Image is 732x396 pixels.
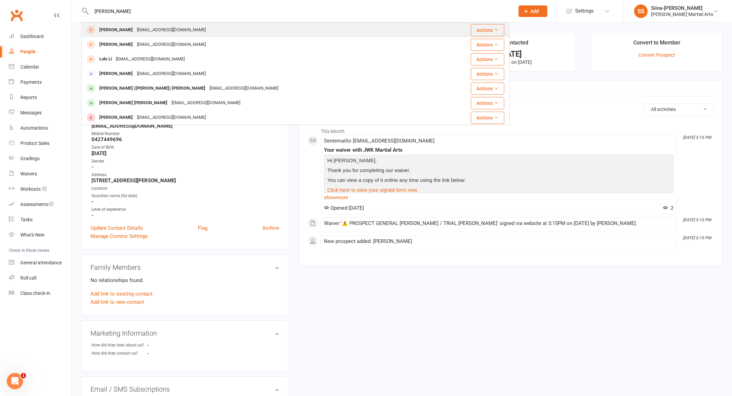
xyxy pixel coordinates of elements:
div: [PERSON_NAME] [97,25,135,35]
a: Tasks [9,212,72,227]
a: Reports [9,90,72,105]
a: Automations [9,120,72,136]
div: Guardian name (for kids) [91,193,279,199]
h3: Email / SMS Subscriptions [90,385,279,393]
a: show more [324,193,673,202]
button: Actions [471,82,504,95]
div: People [20,49,36,54]
a: Messages [9,105,72,120]
div: What's New [20,232,45,238]
div: Calendar [20,64,39,70]
button: Actions [471,97,504,109]
div: [PERSON_NAME] [97,113,135,122]
a: Manage Comms Settings [90,232,148,240]
div: Lols Li [97,54,114,64]
a: Add link to new contact [90,298,144,306]
div: SS [634,4,648,18]
a: People [9,44,72,59]
div: Automations [20,125,48,131]
a: Gradings [9,151,72,166]
div: Gradings [20,156,40,161]
button: Actions [471,39,504,51]
a: Archive [262,224,279,232]
a: Click here to view your signed form now [327,187,417,193]
button: Actions [471,53,504,65]
div: Dashboard [20,34,44,39]
div: Mobile Number [91,131,279,137]
div: Convert to Member [633,38,680,51]
div: [DATE] [451,51,570,58]
button: Actions [471,24,504,36]
div: [EMAIL_ADDRESS][DOMAIN_NAME] [207,83,280,93]
div: New prospect added: [PERSON_NAME] [324,239,673,244]
div: [EMAIL_ADDRESS][DOMAIN_NAME] [135,69,208,79]
div: [EMAIL_ADDRESS][DOMAIN_NAME] [114,54,187,64]
div: Messages [20,110,42,115]
a: Update Contact Details [90,224,143,232]
div: How did they hear about us? [91,342,147,348]
div: Tasks [20,217,33,222]
span: Settings [575,3,594,19]
a: Assessments [9,197,72,212]
div: Gender [91,158,279,165]
div: Reports [20,95,37,100]
strong: [STREET_ADDRESS][PERSON_NAME] [91,177,279,184]
strong: - [147,343,186,348]
a: Workouts [9,182,72,197]
div: How did they contact us? [91,350,147,357]
span: 2 [663,205,673,211]
div: [EMAIL_ADDRESS][DOMAIN_NAME] [135,25,208,35]
strong: - [91,164,279,170]
div: Payments [20,79,42,85]
a: Product Sales [9,136,72,151]
a: Calendar [9,59,72,75]
div: Level of experience [91,206,279,213]
h3: Marketing Information [90,329,279,337]
div: Your waiver with JWK Martial Arts [324,147,673,153]
a: Waivers [9,166,72,182]
button: Actions [471,112,504,124]
div: [PERSON_NAME] Martial Arts [651,11,713,17]
div: Address [91,172,279,178]
div: [PERSON_NAME] [97,40,135,50]
a: Roll call [9,270,72,286]
strong: - [91,212,279,219]
div: Workouts [20,186,41,192]
span: You can view a copy of it online any time using the link below: [327,177,466,183]
span: 1 [21,373,26,378]
p: No relationships found. [90,276,279,284]
iframe: Intercom live chat [7,373,23,389]
div: Last contacted [492,38,528,51]
span: Add [530,8,539,14]
div: Date of Birth [91,144,279,151]
a: Convert Prospect [638,52,675,58]
div: [EMAIL_ADDRESS][DOMAIN_NAME] [135,40,208,50]
h3: Activity [307,103,714,114]
span: Opened [DATE] [324,205,364,211]
span: Hi [PERSON_NAME], [327,157,377,163]
i: [DATE] 5:15 PM [683,218,711,222]
strong: - [91,199,279,205]
a: Class kiosk mode [9,286,72,301]
div: [PERSON_NAME] [PERSON_NAME] [97,98,169,108]
strong: - [147,351,186,356]
div: Waivers [20,171,37,176]
div: [EMAIL_ADDRESS][DOMAIN_NAME] [135,113,208,122]
li: This Month [307,124,714,135]
button: Add [518,5,547,17]
a: Flag [198,224,207,232]
div: [PERSON_NAME] [97,69,135,79]
i: [DATE] 5:15 PM [683,135,711,140]
div: Waiver '⚠️ PROSPECT GENERAL [PERSON_NAME] / TRIAL [PERSON_NAME]' signed via website at 5:15PM on ... [324,221,673,226]
a: Payments [9,75,72,90]
strong: [DATE] [91,150,279,156]
p: email sent on [DATE] [451,59,570,65]
div: Product Sales [20,140,49,146]
input: Search... [89,6,510,16]
button: Actions [471,68,504,80]
div: General attendance [20,260,62,265]
a: General attendance kiosk mode [9,255,72,270]
div: [EMAIL_ADDRESS][DOMAIN_NAME] [169,98,242,108]
a: Dashboard [9,29,72,44]
div: Siina-[PERSON_NAME] [651,5,713,11]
